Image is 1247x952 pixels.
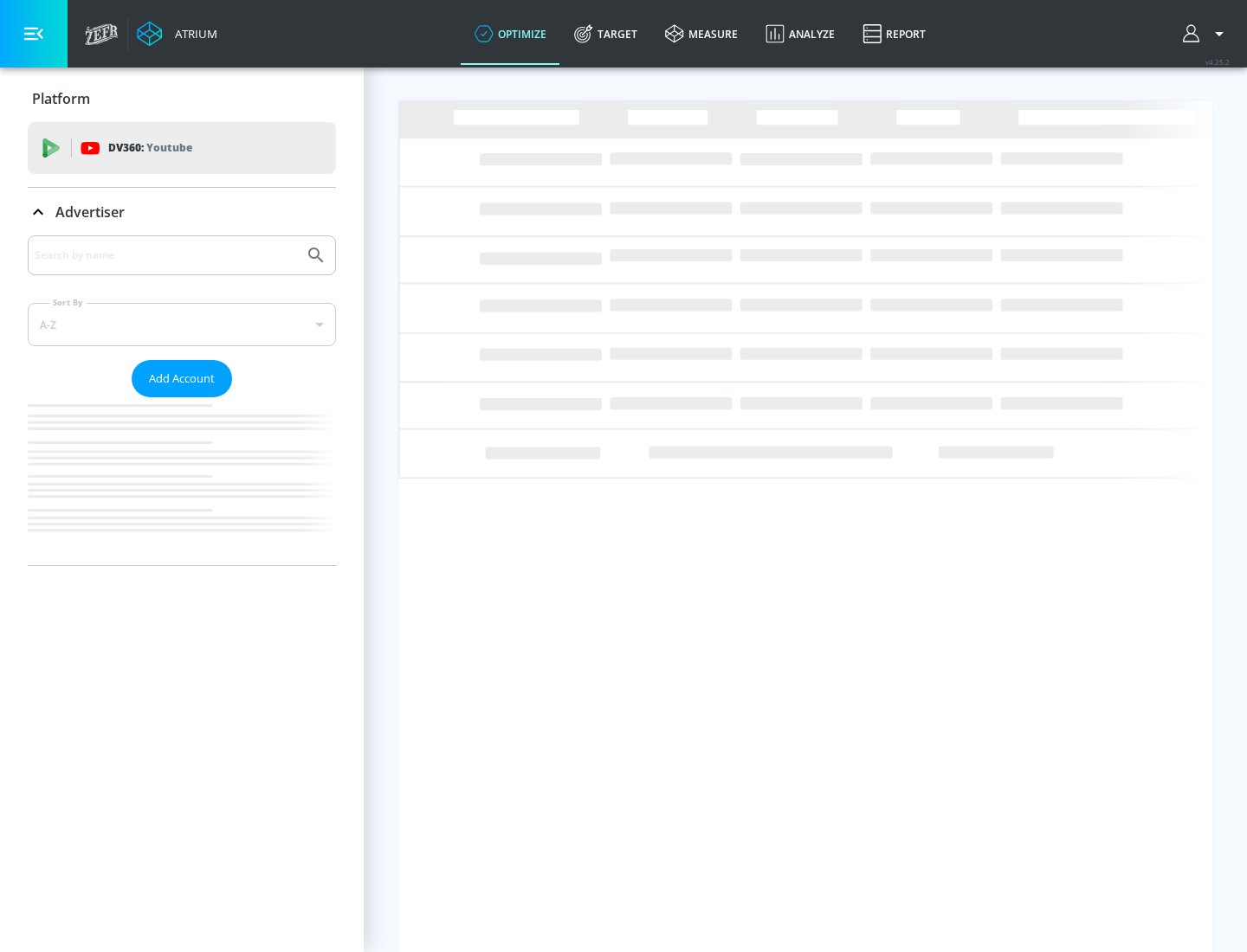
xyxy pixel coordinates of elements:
[28,74,336,123] div: Platform
[461,3,560,65] a: optimize
[49,297,87,308] label: Sort By
[149,369,215,389] span: Add Account
[32,89,90,108] p: Platform
[146,138,192,157] p: Youtube
[28,235,336,565] div: Advertiser
[560,3,651,65] a: Target
[168,26,217,42] div: Atrium
[28,122,336,174] div: DV360: Youtube
[28,397,336,565] nav: list of Advertiser
[35,244,297,267] input: Search by name
[28,303,336,346] div: A-Z
[651,3,752,65] a: measure
[849,3,940,65] a: Report
[108,138,192,158] p: DV360:
[752,3,849,65] a: Analyze
[137,21,217,47] a: Atrium
[55,203,125,222] p: Advertiser
[132,360,232,397] button: Add Account
[28,188,336,236] div: Advertiser
[1205,57,1230,67] span: v 4.25.2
